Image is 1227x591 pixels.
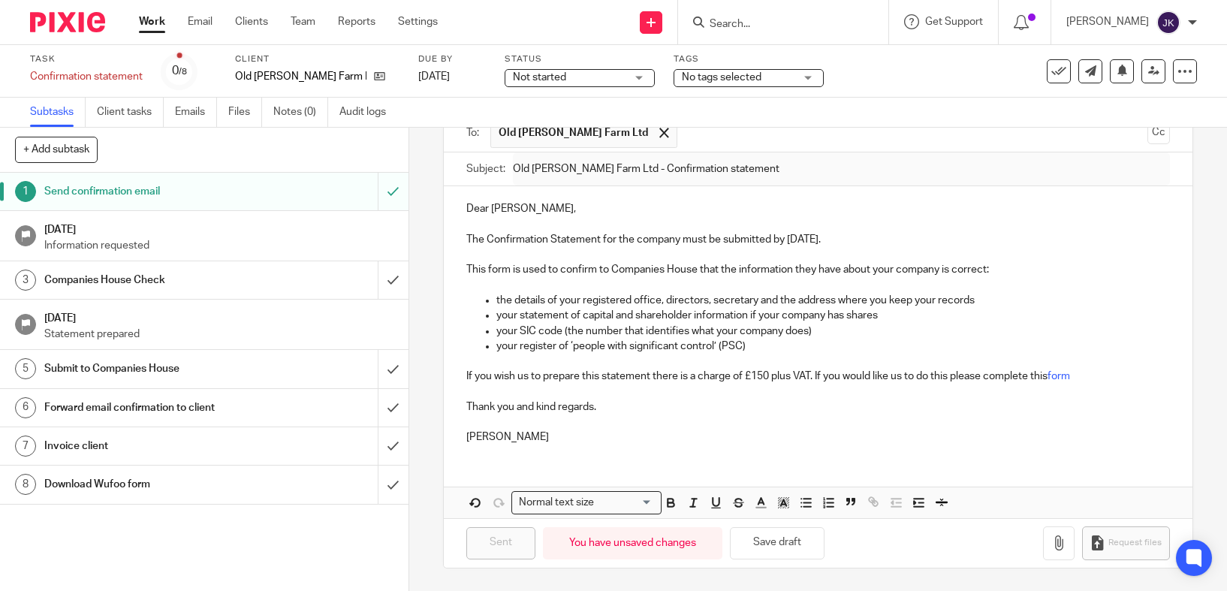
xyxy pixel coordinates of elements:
label: Subject: [466,161,505,176]
p: [PERSON_NAME] [466,430,1170,445]
label: Tags [674,53,824,65]
a: Team [291,14,315,29]
h1: Forward email confirmation to client [44,397,257,419]
img: Pixie [30,12,105,32]
div: 5 [15,358,36,379]
div: 1 [15,181,36,202]
div: 6 [15,397,36,418]
div: 7 [15,436,36,457]
a: Settings [398,14,438,29]
a: Audit logs [339,98,397,127]
span: No tags selected [682,72,761,83]
button: Request files [1082,526,1169,560]
a: Files [228,98,262,127]
p: Old [PERSON_NAME] Farm Ltd [235,69,366,84]
small: /8 [179,68,187,76]
div: 0 [172,62,187,80]
h1: Companies House Check [44,269,257,291]
img: svg%3E [1156,11,1180,35]
p: [PERSON_NAME] [1066,14,1149,29]
input: Search for option [598,495,653,511]
p: Statement prepared [44,327,393,342]
p: Thank you and kind regards. [466,400,1170,415]
label: Due by [418,53,486,65]
p: The Confirmation Statement for the company must be submitted by [DATE]. [466,232,1170,247]
h1: Download Wufoo form [44,473,257,496]
a: Client tasks [97,98,164,127]
p: your SIC code (the number that identifies what your company does) [496,324,1170,339]
div: Confirmation statement [30,69,143,84]
p: the details of your registered office, directors, secretary and the address where you keep your r... [496,293,1170,308]
a: Notes (0) [273,98,328,127]
a: Email [188,14,213,29]
a: Work [139,14,165,29]
span: [DATE] [418,71,450,82]
span: Request files [1108,537,1162,549]
input: Sent [466,527,535,559]
span: Get Support [925,17,983,27]
p: your statement of capital and shareholder information if your company has shares [496,308,1170,323]
div: You have unsaved changes [543,527,722,559]
label: Task [30,53,143,65]
div: 3 [15,270,36,291]
a: Clients [235,14,268,29]
button: Cc [1147,122,1170,144]
p: This form is used to confirm to Companies House that the information they have about your company... [466,262,1170,277]
button: Save draft [730,527,825,559]
h1: Invoice client [44,435,257,457]
h1: [DATE] [44,219,393,237]
button: + Add subtask [15,137,98,162]
a: Emails [175,98,217,127]
p: If you wish us to prepare this statement there is a charge of £150 plus VAT. If you would like us... [466,369,1170,384]
a: form [1048,371,1070,381]
label: To: [466,125,483,140]
h1: Send confirmation email [44,180,257,203]
div: Search for option [511,491,662,514]
p: Information requested [44,238,393,253]
h1: Submit to Companies House [44,357,257,380]
span: Old [PERSON_NAME] Farm Ltd [499,125,648,140]
input: Search [708,18,843,32]
p: your register of ‘people with significant control’ (PSC) [496,339,1170,354]
p: Dear [PERSON_NAME], [466,201,1170,216]
div: 8 [15,474,36,495]
span: Not started [513,72,566,83]
a: Reports [338,14,375,29]
label: Client [235,53,399,65]
h1: [DATE] [44,307,393,326]
span: Normal text size [515,495,597,511]
a: Subtasks [30,98,86,127]
label: Status [505,53,655,65]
